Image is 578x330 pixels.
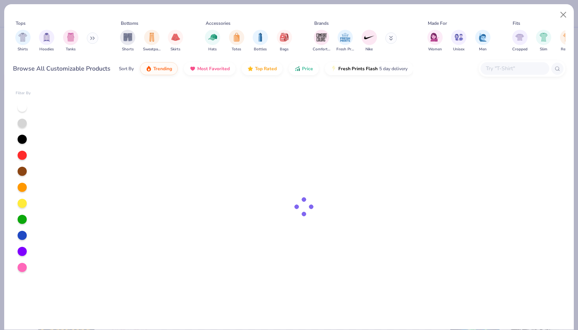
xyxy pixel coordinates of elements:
div: filter for Men [475,30,490,52]
div: Tops [16,20,26,27]
div: filter for Nike [362,30,377,52]
img: Fresh Prints Image [339,32,351,43]
div: Brands [314,20,329,27]
span: Fresh Prints Flash [338,66,378,72]
div: Browse All Customizable Products [13,64,110,73]
button: filter button [336,30,354,52]
span: Hoodies [39,47,54,52]
button: Price [289,62,319,75]
input: Try "T-Shirt" [485,64,544,73]
span: Totes [232,47,241,52]
span: Bags [280,47,289,52]
button: filter button [475,30,490,52]
button: Close [556,8,571,22]
img: Bottles Image [256,33,265,42]
div: filter for Tanks [63,30,78,52]
button: filter button [313,30,330,52]
button: filter button [39,30,54,52]
span: Slim [540,47,547,52]
div: filter for Bags [277,30,292,52]
button: filter button [229,30,244,52]
button: filter button [205,30,220,52]
img: Comfort Colors Image [316,32,327,43]
img: Hoodies Image [42,33,51,42]
img: Women Image [430,33,439,42]
button: filter button [427,30,443,52]
img: Nike Image [364,32,375,43]
button: filter button [143,30,161,52]
div: Fits [513,20,520,27]
span: Most Favorited [197,66,230,72]
img: Tanks Image [67,33,75,42]
img: Shorts Image [123,33,132,42]
span: Trending [153,66,172,72]
button: filter button [362,30,377,52]
span: Hats [208,47,217,52]
img: Sweatpants Image [148,33,156,42]
img: Cropped Image [515,33,524,42]
span: Men [479,47,487,52]
button: filter button [120,30,135,52]
div: filter for Slim [536,30,551,52]
img: Slim Image [539,33,548,42]
span: Tanks [66,47,76,52]
span: Price [302,66,313,72]
img: Bags Image [280,33,288,42]
img: Skirts Image [171,33,180,42]
span: Comfort Colors [313,47,330,52]
img: trending.gif [146,66,152,72]
div: Made For [428,20,447,27]
span: Regular [561,47,575,52]
div: filter for Skirts [168,30,183,52]
button: filter button [277,30,292,52]
button: Trending [140,62,178,75]
div: Filter By [16,90,31,96]
span: Unisex [453,47,464,52]
span: Nike [365,47,373,52]
span: Shirts [18,47,28,52]
button: filter button [168,30,183,52]
button: filter button [15,30,31,52]
button: filter button [560,30,575,52]
span: Fresh Prints [336,47,354,52]
div: filter for Shirts [15,30,31,52]
button: filter button [253,30,268,52]
div: filter for Bottles [253,30,268,52]
img: Men Image [479,33,487,42]
span: Women [428,47,442,52]
div: filter for Sweatpants [143,30,161,52]
span: Bottles [254,47,267,52]
span: Sweatpants [143,47,161,52]
button: filter button [451,30,466,52]
div: Bottoms [121,20,138,27]
button: Top Rated [242,62,283,75]
span: Shorts [122,47,134,52]
div: filter for Women [427,30,443,52]
img: Shirts Image [18,33,27,42]
div: filter for Hoodies [39,30,54,52]
div: filter for Regular [560,30,575,52]
div: filter for Totes [229,30,244,52]
span: Cropped [512,47,528,52]
button: Most Favorited [184,62,235,75]
div: filter for Shorts [120,30,135,52]
img: Hats Image [208,33,217,42]
span: 5 day delivery [379,64,408,73]
button: filter button [536,30,551,52]
img: Unisex Image [455,33,463,42]
img: most_fav.gif [190,66,196,72]
img: TopRated.gif [247,66,253,72]
button: filter button [512,30,528,52]
img: Totes Image [232,33,241,42]
span: Top Rated [255,66,277,72]
img: Regular Image [563,33,572,42]
span: Skirts [170,47,180,52]
img: flash.gif [331,66,337,72]
button: Fresh Prints Flash5 day delivery [325,62,413,75]
div: Sort By [119,65,134,72]
div: filter for Unisex [451,30,466,52]
div: Accessories [206,20,231,27]
div: filter for Fresh Prints [336,30,354,52]
div: filter for Cropped [512,30,528,52]
div: filter for Hats [205,30,220,52]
